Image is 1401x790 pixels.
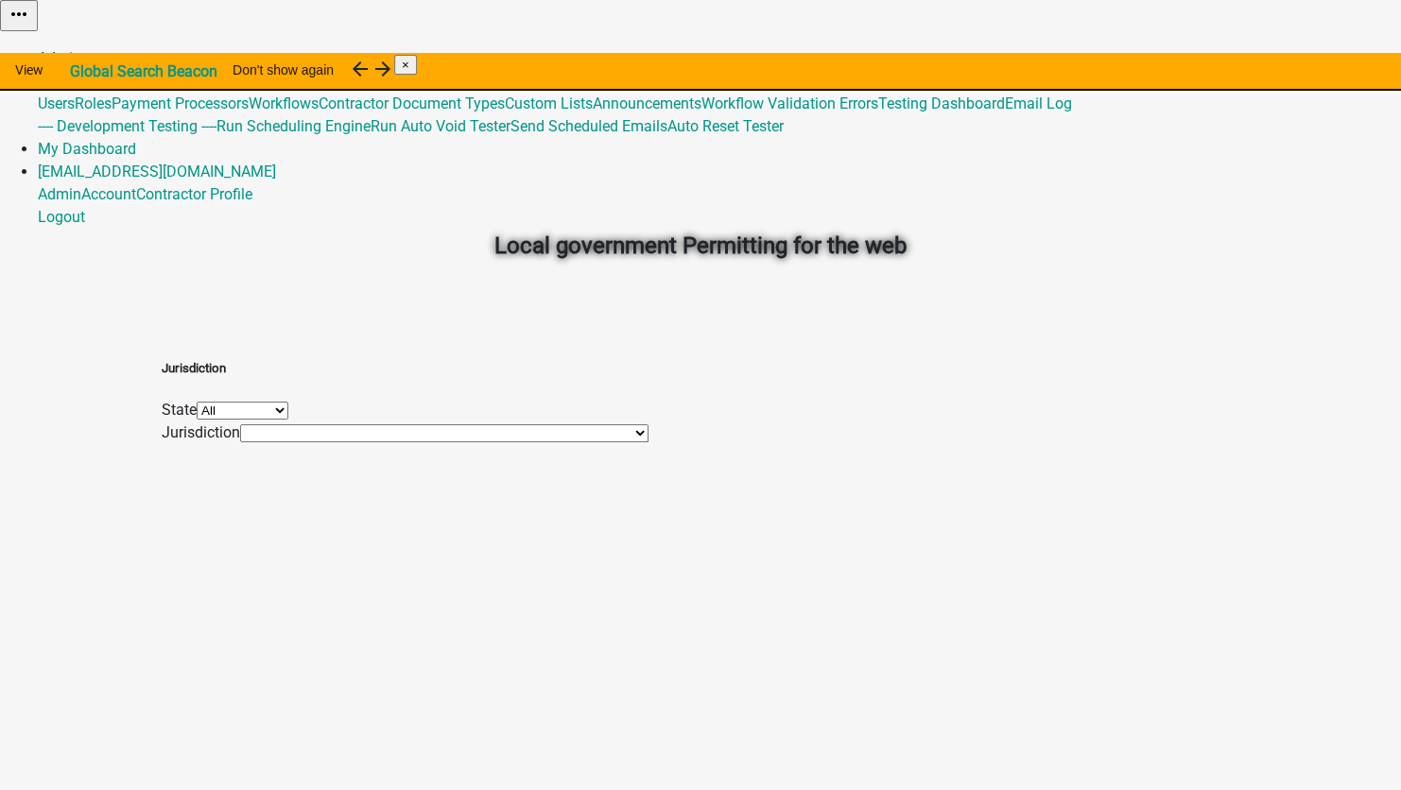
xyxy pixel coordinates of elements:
label: Jurisdiction [162,423,240,441]
label: State [162,401,197,419]
button: Close [394,55,417,75]
h5: Jurisdiction [162,359,649,378]
i: arrow_back [349,58,372,80]
span: × [402,58,409,72]
i: arrow_forward [372,58,394,80]
h2: Local government Permitting for the web [176,229,1225,263]
button: Don't show again [217,53,349,87]
strong: Global Search Beacon [70,62,217,80]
